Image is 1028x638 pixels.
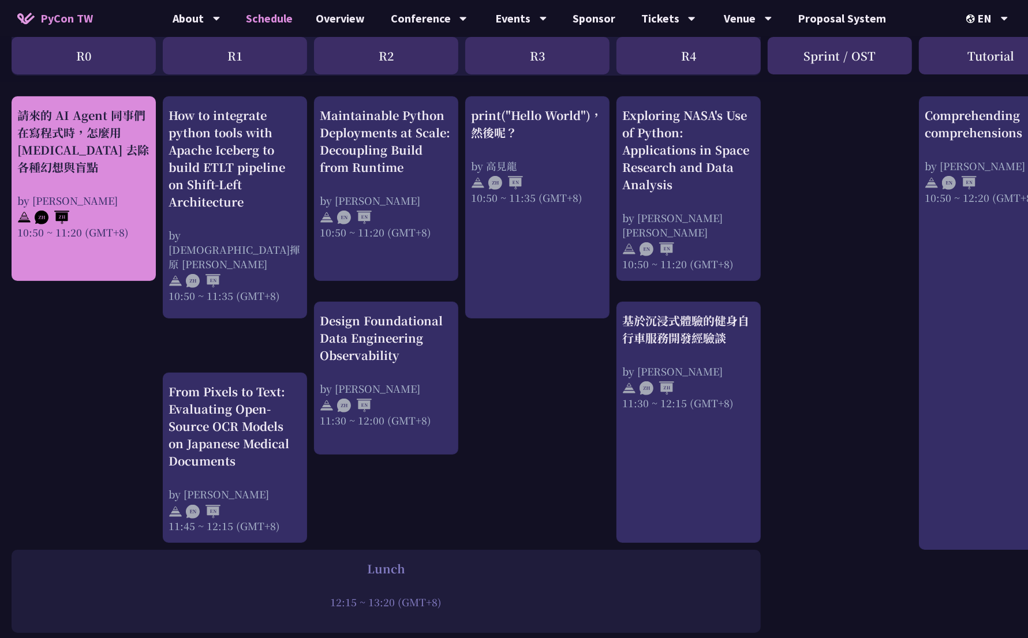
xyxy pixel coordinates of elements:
[622,211,755,239] div: by [PERSON_NAME] [PERSON_NAME]
[622,312,755,410] a: 基於沉浸式體驗的健身自行車服務開發經驗談 by [PERSON_NAME] 11:30 ~ 12:15 (GMT+8)
[320,193,453,208] div: by [PERSON_NAME]
[622,396,755,410] div: 11:30 ~ 12:15 (GMT+8)
[320,211,334,224] img: svg+xml;base64,PHN2ZyB4bWxucz0iaHR0cDovL3d3dy53My5vcmcvMjAwMC9zdmciIHdpZHRoPSIyNCIgaGVpZ2h0PSIyNC...
[925,176,939,190] img: svg+xml;base64,PHN2ZyB4bWxucz0iaHR0cDovL3d3dy53My5vcmcvMjAwMC9zdmciIHdpZHRoPSIyNCIgaGVpZ2h0PSIyNC...
[471,190,604,205] div: 10:50 ~ 11:35 (GMT+8)
[17,193,150,208] div: by [PERSON_NAME]
[320,107,453,176] div: Maintainable Python Deployments at Scale: Decoupling Build from Runtime
[40,10,93,27] span: PyCon TW
[622,312,755,347] div: 基於沉浸式體驗的健身自行車服務開發經驗談
[169,107,301,303] a: How to integrate python tools with Apache Iceberg to build ETLT pipeline on Shift-Left Architectu...
[616,37,761,74] div: R4
[169,288,301,303] div: 10:50 ~ 11:35 (GMT+8)
[622,107,755,193] div: Exploring NASA's Use of Python: Applications in Space Research and Data Analysis
[17,107,150,239] a: 請來的 AI Agent 同事們在寫程式時，怎麼用 [MEDICAL_DATA] 去除各種幻想與盲點 by [PERSON_NAME] 10:50 ~ 11:20 (GMT+8)
[320,381,453,396] div: by [PERSON_NAME]
[17,211,31,224] img: svg+xml;base64,PHN2ZyB4bWxucz0iaHR0cDovL3d3dy53My5vcmcvMjAwMC9zdmciIHdpZHRoPSIyNCIgaGVpZ2h0PSIyNC...
[622,364,755,378] div: by [PERSON_NAME]
[17,225,150,239] div: 10:50 ~ 11:20 (GMT+8)
[17,595,755,609] div: 12:15 ~ 13:20 (GMT+8)
[471,159,604,173] div: by 高見龍
[169,487,301,501] div: by [PERSON_NAME]
[320,312,453,364] div: Design Foundational Data Engineering Observability
[169,519,301,533] div: 11:45 ~ 12:15 (GMT+8)
[942,176,977,190] img: ENEN.5a408d1.svg
[35,211,69,224] img: ZHZH.38617ef.svg
[640,242,674,256] img: ENEN.5a408d1.svg
[6,4,104,33] a: PyCon TW
[622,242,636,256] img: svg+xml;base64,PHN2ZyB4bWxucz0iaHR0cDovL3d3dy53My5vcmcvMjAwMC9zdmciIHdpZHRoPSIyNCIgaGVpZ2h0PSIyNC...
[768,37,912,74] div: Sprint / OST
[17,13,35,24] img: Home icon of PyCon TW 2025
[488,176,523,190] img: ZHEN.371966e.svg
[320,225,453,239] div: 10:50 ~ 11:20 (GMT+8)
[169,274,182,288] img: svg+xml;base64,PHN2ZyB4bWxucz0iaHR0cDovL3d3dy53My5vcmcvMjAwMC9zdmciIHdpZHRoPSIyNCIgaGVpZ2h0PSIyNC...
[169,107,301,211] div: How to integrate python tools with Apache Iceberg to build ETLT pipeline on Shift-Left Architecture
[186,274,220,288] img: ZHEN.371966e.svg
[465,37,610,74] div: R3
[320,399,334,412] img: svg+xml;base64,PHN2ZyB4bWxucz0iaHR0cDovL3d3dy53My5vcmcvMjAwMC9zdmciIHdpZHRoPSIyNCIgaGVpZ2h0PSIyNC...
[169,383,301,533] a: From Pixels to Text: Evaluating Open-Source OCR Models on Japanese Medical Documents by [PERSON_N...
[314,37,458,74] div: R2
[320,312,453,427] a: Design Foundational Data Engineering Observability by [PERSON_NAME] 11:30 ~ 12:00 (GMT+8)
[337,211,372,224] img: ENEN.5a408d1.svg
[471,107,604,205] a: print("Hello World")，然後呢？ by 高見龍 10:50 ~ 11:35 (GMT+8)
[640,381,674,395] img: ZHZH.38617ef.svg
[169,383,301,470] div: From Pixels to Text: Evaluating Open-Source OCR Models on Japanese Medical Documents
[169,505,182,519] img: svg+xml;base64,PHN2ZyB4bWxucz0iaHR0cDovL3d3dy53My5vcmcvMjAwMC9zdmciIHdpZHRoPSIyNCIgaGVpZ2h0PSIyNC...
[622,381,636,395] img: svg+xml;base64,PHN2ZyB4bWxucz0iaHR0cDovL3d3dy53My5vcmcvMjAwMC9zdmciIHdpZHRoPSIyNCIgaGVpZ2h0PSIyNC...
[163,37,307,74] div: R1
[320,107,453,239] a: Maintainable Python Deployments at Scale: Decoupling Build from Runtime by [PERSON_NAME] 10:50 ~ ...
[471,107,604,141] div: print("Hello World")，然後呢？
[471,176,485,190] img: svg+xml;base64,PHN2ZyB4bWxucz0iaHR0cDovL3d3dy53My5vcmcvMjAwMC9zdmciIHdpZHRoPSIyNCIgaGVpZ2h0PSIyNC...
[966,14,978,23] img: Locale Icon
[337,399,372,412] img: ZHEN.371966e.svg
[186,505,220,519] img: ENEN.5a408d1.svg
[320,413,453,427] div: 11:30 ~ 12:00 (GMT+8)
[17,560,755,577] div: Lunch
[622,257,755,271] div: 10:50 ~ 11:20 (GMT+8)
[622,107,755,271] a: Exploring NASA's Use of Python: Applications in Space Research and Data Analysis by [PERSON_NAME]...
[17,107,150,176] div: 請來的 AI Agent 同事們在寫程式時，怎麼用 [MEDICAL_DATA] 去除各種幻想與盲點
[169,228,301,271] div: by [DEMOGRAPHIC_DATA]揮原 [PERSON_NAME]
[12,37,156,74] div: R0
